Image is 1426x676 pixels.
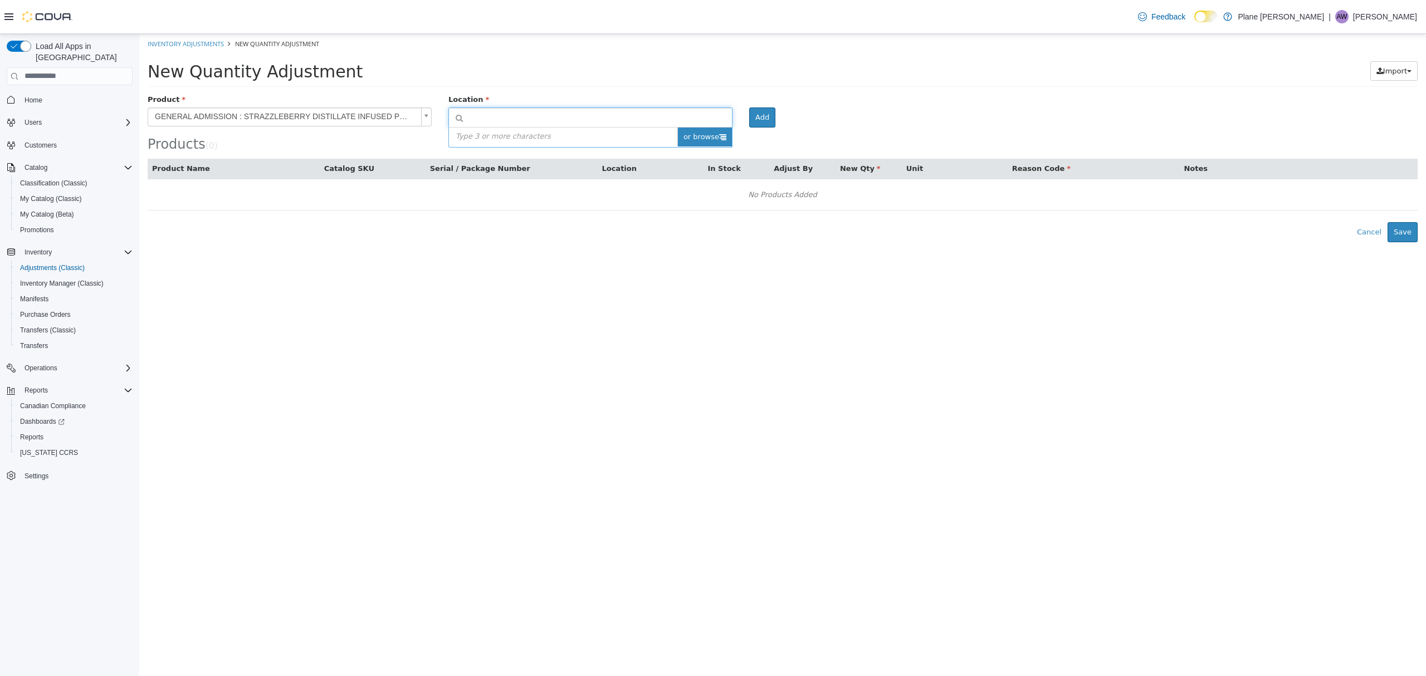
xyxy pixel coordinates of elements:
[16,324,133,337] span: Transfers (Classic)
[20,116,133,129] span: Users
[2,467,137,483] button: Settings
[20,361,62,375] button: Operations
[11,260,137,276] button: Adjustments (Classic)
[20,139,61,152] a: Customers
[291,129,393,140] button: Serial / Package Number
[185,129,237,140] button: Catalog SKU
[2,137,137,153] button: Customers
[2,360,137,376] button: Operations
[8,74,292,92] a: GENERAL ADMISSION : STRAZZLEBERRY DISTILLATE INFUSED PRE-ROLLS 5X0.5G (INDICA) - 5 x 0.5g
[16,324,80,337] a: Transfers (Classic)
[9,74,277,92] span: GENERAL ADMISSION : STRAZZLEBERRY DISTILLATE INFUSED PRE-ROLLS 5X0.5G (INDICA) - 5 x 0.5g
[16,292,133,306] span: Manifests
[16,208,79,221] a: My Catalog (Beta)
[11,207,137,222] button: My Catalog (Beta)
[1231,27,1278,47] button: Import
[20,210,74,219] span: My Catalog (Beta)
[16,192,133,205] span: My Catalog (Classic)
[20,417,65,426] span: Dashboards
[70,107,75,117] span: 0
[16,399,133,413] span: Canadian Compliance
[610,74,636,94] button: Add
[16,223,58,237] a: Promotions
[1194,22,1195,23] span: Dark Mode
[20,263,85,272] span: Adjustments (Classic)
[25,163,47,172] span: Catalog
[20,93,133,107] span: Home
[309,61,350,70] span: Location
[701,130,741,139] span: New Qty
[7,87,133,513] nav: Complex example
[11,191,137,207] button: My Catalog (Classic)
[25,96,42,105] span: Home
[1134,6,1190,28] a: Feedback
[1329,10,1331,23] p: |
[2,244,137,260] button: Inventory
[22,11,72,22] img: Cova
[20,295,48,303] span: Manifests
[873,130,931,139] span: Reason Code
[1248,188,1278,208] button: Save
[1353,10,1417,23] p: [PERSON_NAME]
[20,401,86,410] span: Canadian Compliance
[20,226,54,234] span: Promotions
[20,310,71,319] span: Purchase Orders
[16,446,133,459] span: Washington CCRS
[11,414,137,429] a: Dashboards
[8,28,223,47] span: New Quantity Adjustment
[1151,11,1185,22] span: Feedback
[16,339,133,352] span: Transfers
[2,115,137,130] button: Users
[20,194,82,203] span: My Catalog (Classic)
[11,307,137,322] button: Purchase Orders
[8,102,66,118] span: Products
[1335,10,1349,23] div: Auston Wilson
[20,161,52,174] button: Catalog
[8,6,85,14] a: Inventory Adjustments
[13,129,73,140] button: Product Name
[16,308,75,321] a: Purchase Orders
[25,118,42,127] span: Users
[16,430,133,444] span: Reports
[20,246,56,259] button: Inventory
[11,276,137,291] button: Inventory Manager (Classic)
[16,177,133,190] span: Classification (Classic)
[16,292,53,306] a: Manifests
[8,61,46,70] span: Product
[11,445,137,461] button: [US_STATE] CCRS
[66,107,79,117] small: ( )
[11,175,137,191] button: Classification (Classic)
[568,129,603,140] button: In Stock
[16,177,92,190] a: Classification (Classic)
[16,446,82,459] a: [US_STATE] CCRS
[767,129,786,140] button: Unit
[20,469,53,483] a: Settings
[11,398,137,414] button: Canadian Compliance
[20,279,104,288] span: Inventory Manager (Classic)
[462,129,499,140] button: Location
[1244,33,1268,41] span: Import
[16,277,133,290] span: Inventory Manager (Classic)
[16,415,133,428] span: Dashboards
[31,41,133,63] span: Load All Apps in [GEOGRAPHIC_DATA]
[20,448,78,457] span: [US_STATE] CCRS
[11,429,137,445] button: Reports
[634,129,676,140] button: Adjust By
[16,339,52,352] a: Transfers
[16,208,133,221] span: My Catalog (Beta)
[11,338,137,354] button: Transfers
[16,261,133,275] span: Adjustments (Classic)
[25,141,57,150] span: Customers
[25,248,52,257] span: Inventory
[16,277,108,290] a: Inventory Manager (Classic)
[20,246,133,259] span: Inventory
[20,326,76,335] span: Transfers (Classic)
[25,472,48,481] span: Settings
[2,160,137,175] button: Catalog
[20,138,133,152] span: Customers
[2,92,137,108] button: Home
[16,430,48,444] a: Reports
[1238,10,1324,23] p: Plane [PERSON_NAME]
[16,192,86,205] a: My Catalog (Classic)
[2,383,137,398] button: Reports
